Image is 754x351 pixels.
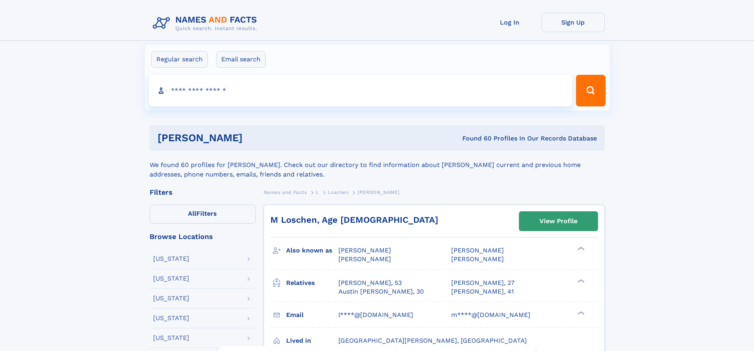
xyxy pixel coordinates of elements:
span: [PERSON_NAME] [357,190,400,195]
span: [PERSON_NAME] [451,255,504,263]
h1: [PERSON_NAME] [158,133,353,143]
div: [US_STATE] [153,295,189,302]
h3: Also known as [286,244,338,257]
span: All [188,210,196,217]
a: View Profile [519,212,598,231]
label: Email search [216,51,266,68]
a: Names and Facts [264,187,307,197]
div: ❯ [575,310,585,315]
div: [US_STATE] [153,275,189,282]
a: Austin [PERSON_NAME], 30 [338,287,424,296]
div: Found 60 Profiles In Our Records Database [352,134,597,143]
span: [GEOGRAPHIC_DATA][PERSON_NAME], [GEOGRAPHIC_DATA] [338,337,527,344]
div: View Profile [539,212,577,230]
img: Logo Names and Facts [150,13,264,34]
span: [PERSON_NAME] [338,247,391,254]
a: Log In [478,13,541,32]
div: Filters [150,189,256,196]
span: Loschen [328,190,348,195]
div: [US_STATE] [153,315,189,321]
a: M Loschen, Age [DEMOGRAPHIC_DATA] [270,215,438,225]
div: ❯ [575,278,585,283]
h3: Lived in [286,334,338,347]
div: Browse Locations [150,233,256,240]
a: L [316,187,319,197]
label: Regular search [151,51,208,68]
span: [PERSON_NAME] [451,247,504,254]
a: [PERSON_NAME], 53 [338,279,402,287]
div: [US_STATE] [153,335,189,341]
span: [PERSON_NAME] [338,255,391,263]
a: Loschen [328,187,348,197]
div: ❯ [575,246,585,251]
a: Sign Up [541,13,605,32]
button: Search Button [576,75,605,106]
a: [PERSON_NAME], 41 [451,287,514,296]
input: search input [149,75,573,106]
h3: Relatives [286,276,338,290]
h3: Email [286,308,338,322]
div: We found 60 profiles for [PERSON_NAME]. Check out our directory to find information about [PERSON... [150,151,605,179]
a: [PERSON_NAME], 27 [451,279,515,287]
label: Filters [150,205,256,224]
div: [US_STATE] [153,256,189,262]
span: L [316,190,319,195]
